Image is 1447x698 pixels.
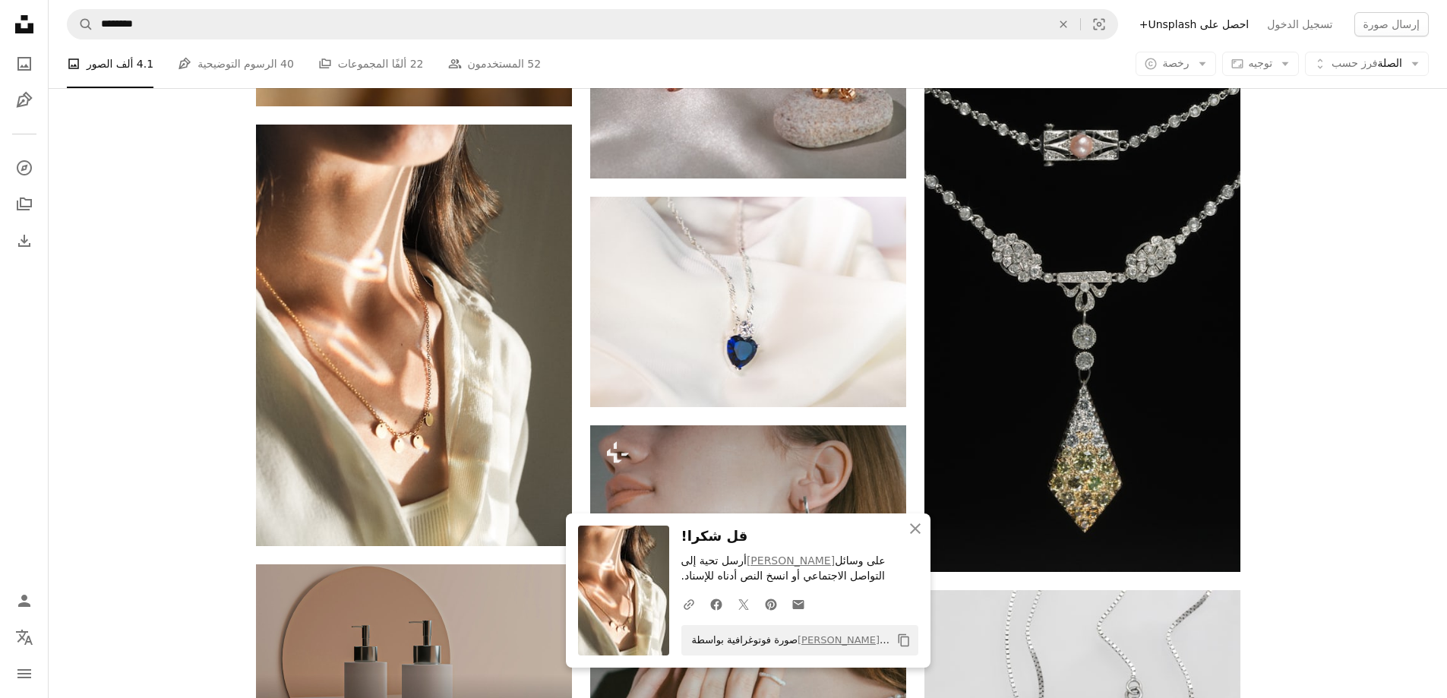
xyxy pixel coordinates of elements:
[681,554,886,582] font: على وسائل التواصل الاجتماعي أو انسخ النص أدناه للإسناد.
[1047,10,1080,39] button: واضح
[757,589,785,619] a: شارك على بينتريست
[924,54,1240,572] img: photo-1719862056514-0cdacd9142b5
[178,39,294,88] a: الرسوم التوضيحية 40
[590,655,906,669] a: امرأة ترتدي زوجًا من الأقراط والقلادة
[9,189,39,220] a: المجموعات
[256,125,572,546] img: صورة مقربة لامرأة ترتدي قلادة
[67,9,1118,39] form: البحث عن الصور المرئية في جميع أنحاء الموقع
[1249,57,1273,69] font: توجيه
[590,295,906,308] a: قلادة فضية مع قلادة من الأحجار الكريمة الزرقاء
[1222,52,1300,76] button: توجيه
[318,39,424,88] a: المجموعات 22 ألفًا
[527,58,541,70] font: 52
[1139,18,1250,30] font: احصل على Unsplash+
[785,589,812,619] a: المشاركة عبر البريد الإلكتروني
[256,328,572,342] a: صورة مقربة لامرأة ترتدي قلادة
[468,58,524,70] font: المستخدمون
[1162,57,1189,69] font: رخصة
[681,554,747,567] font: أرسل تحية إلى
[68,10,93,39] button: البحث في Unsplash
[1305,52,1429,76] button: فرز حسبالصلة
[590,197,906,407] img: قلادة فضية مع قلادة من الأحجار الكريمة الزرقاء
[1267,18,1332,30] font: تسجيل الدخول
[891,627,917,653] button: نسخ إلى الحافظة
[1081,10,1117,39] button: البحث البصري
[703,589,730,619] a: شارك على الفيسبوك
[9,9,39,43] a: الصفحة الرئيسية — Unsplash
[1130,12,1259,36] a: احصل على Unsplash+
[9,659,39,689] button: قائمة طعام
[1332,57,1378,69] font: فرز حسب
[448,39,542,88] a: المستخدمون 52
[9,226,39,256] a: سجل التنزيل
[730,589,757,619] a: شارك على تويتر
[9,49,39,79] a: الصور
[747,554,835,567] a: [PERSON_NAME]
[924,305,1240,319] a: شاهد الصورة من متحف كليفلاند للفنون
[392,58,424,70] font: 22 ألفًا
[9,85,39,115] a: الرسوم التوضيحية
[280,58,294,70] font: 40
[1354,12,1429,36] button: إرسال صورة
[798,634,889,646] a: [PERSON_NAME]
[692,634,798,646] font: صورة فوتوغرافية بواسطة
[338,58,388,70] font: المجموعات
[9,153,39,183] a: يستكشف
[1136,52,1215,76] button: رخصة
[1258,12,1341,36] a: تسجيل الدخول
[1378,57,1402,69] font: الصلة
[681,528,748,544] font: قل شكرا!
[9,586,39,616] a: تسجيل الدخول / التسجيل
[197,58,276,70] font: الرسوم التوضيحية
[1363,18,1420,30] font: إرسال صورة
[9,622,39,652] button: لغة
